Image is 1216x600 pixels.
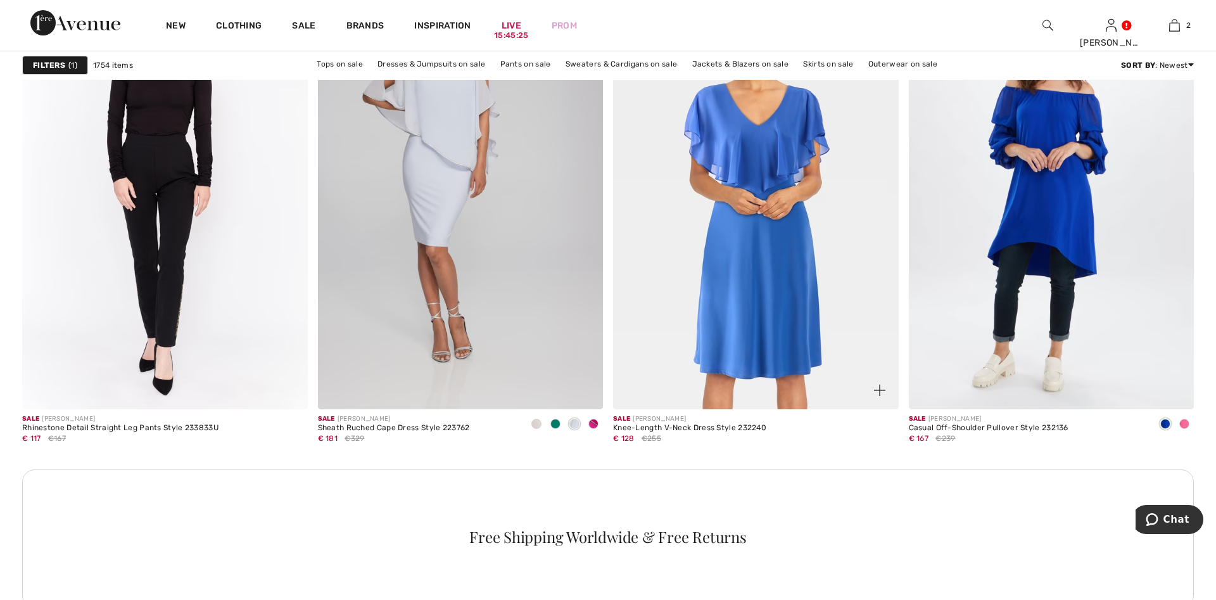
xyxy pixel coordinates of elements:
[318,434,338,443] span: € 181
[22,424,218,433] div: Rhinestone Detail Straight Leg Pants Style 233833U
[1156,414,1175,435] div: Royal Sapphire 163
[1121,60,1194,71] div: : Newest
[874,385,885,396] img: plus_v2.svg
[613,434,635,443] span: € 128
[48,433,66,444] span: €167
[1042,18,1053,33] img: search the website
[310,56,369,72] a: Tops on sale
[46,529,1170,544] div: Free Shipping Worldwide & Free Returns
[93,60,133,71] span: 1754 items
[1106,18,1117,33] img: My Info
[33,60,65,71] strong: Filters
[494,30,528,42] div: 15:45:25
[1175,414,1194,435] div: Dazzle pink
[1186,20,1191,31] span: 2
[1106,19,1117,31] a: Sign In
[216,20,262,34] a: Clothing
[166,20,186,34] a: New
[371,56,491,72] a: Dresses & Jumpsuits on sale
[22,414,218,424] div: [PERSON_NAME]
[546,414,565,435] div: True Emerald
[22,415,39,423] span: Sale
[1121,61,1155,70] strong: Sort By
[686,56,795,72] a: Jackets & Blazers on sale
[346,20,384,34] a: Brands
[292,20,315,34] a: Sale
[613,414,766,424] div: [PERSON_NAME]
[318,415,335,423] span: Sale
[613,424,766,433] div: Knee-Length V-Neck Dress Style 232240
[935,433,955,444] span: €239
[527,414,546,435] div: Mother of pearl
[494,56,557,72] a: Pants on sale
[909,415,926,423] span: Sale
[502,19,521,32] a: Live15:45:25
[909,434,929,443] span: € 167
[797,56,859,72] a: Skirts on sale
[909,414,1068,424] div: [PERSON_NAME]
[584,414,603,435] div: Opulence
[345,433,364,444] span: €329
[1143,18,1205,33] a: 2
[552,19,577,32] a: Prom
[565,414,584,435] div: Celestial blue
[559,56,683,72] a: Sweaters & Cardigans on sale
[1080,36,1142,49] div: [PERSON_NAME]
[642,433,661,444] span: €255
[318,414,470,424] div: [PERSON_NAME]
[1136,505,1203,537] iframe: Opens a widget where you can chat to one of our agents
[30,10,120,35] img: 1ère Avenue
[909,424,1068,433] div: Casual Off-Shoulder Pullover Style 232136
[862,56,944,72] a: Outerwear on sale
[613,415,630,423] span: Sale
[318,424,470,433] div: Sheath Ruched Cape Dress Style 223762
[1169,18,1180,33] img: My Bag
[414,20,471,34] span: Inspiration
[68,60,77,71] span: 1
[22,434,41,443] span: € 117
